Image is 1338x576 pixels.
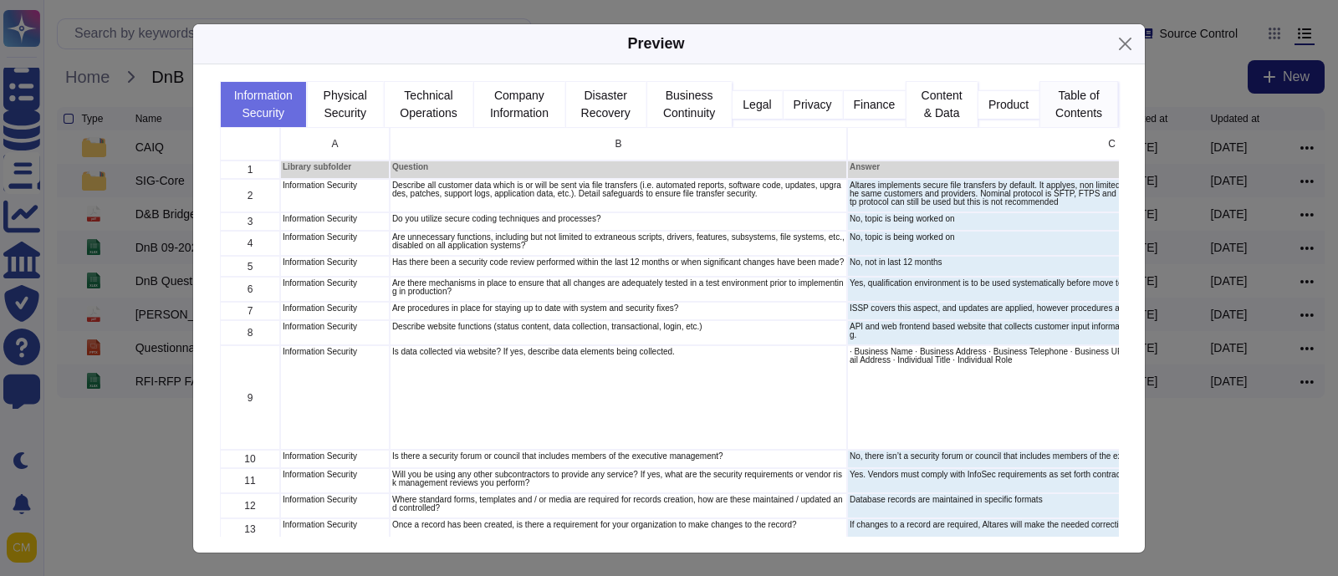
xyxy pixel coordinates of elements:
[783,90,843,119] button: Privacy
[1039,81,1118,127] button: Table of Contents
[283,279,387,288] p: Information Security
[732,90,782,119] button: Legal
[392,233,845,250] p: Are unnecessary functions, including but not limited to extraneous scripts, drivers, features, su...
[220,161,280,179] div: 1
[392,304,845,313] p: Are procedures in place for staying up to date with system and security fixes?
[220,518,280,539] div: 13
[220,179,280,212] div: 2
[283,215,387,223] p: Information Security
[220,450,280,468] div: 10
[283,163,387,171] p: Library subfolder
[565,81,646,127] button: Disaster Recovery
[220,81,307,127] button: Information Security
[220,256,280,277] div: 5
[392,348,845,356] p: Is data collected via website? If yes, describe data elements being collected.
[392,521,845,529] p: Once a record has been created, is there a requirement for your organization to make changes to t...
[384,81,473,127] button: Technical Operations
[283,496,387,504] p: Information Security
[283,521,387,529] p: Information Security
[392,279,845,296] p: Are there mechanisms in place to ensure that all changes are adequately tested in a test environm...
[283,304,387,313] p: Information Security
[392,181,845,198] p: Describe all customer data which is or will be sent via file transfers (i.e. automated reports, s...
[392,452,845,461] p: Is there a security forum or council that includes members of the executive management?
[220,493,280,518] div: 12
[220,345,280,450] div: 9
[392,471,845,487] p: Will you be using any other subcontractors to provide any service? If yes, what are the security ...
[283,452,387,461] p: Information Security
[392,496,845,512] p: Where standard forms, templates and / or media are required for records creation, how are these m...
[646,81,733,127] button: Business Continuity
[283,471,387,479] p: Information Security
[473,81,564,127] button: Company Information
[283,233,387,242] p: Information Security
[283,323,387,331] p: Information Security
[1108,139,1116,149] span: C
[220,320,280,345] div: 8
[331,139,338,149] span: A
[627,33,684,55] div: Preview
[906,81,978,127] button: Content & Data
[283,258,387,267] p: Information Security
[392,215,845,223] p: Do you utilize secure coding techniques and processes?
[392,323,845,331] p: Describe website functions (status content, data collection, transactional, login, etc.)
[220,212,280,231] div: 3
[283,181,387,190] p: Information Security
[978,90,1039,119] button: Product
[283,348,387,356] p: Information Security
[392,258,845,267] p: Has there been a security code review performed within the last 12 months or when significant cha...
[843,90,906,119] button: Finance
[220,302,280,320] div: 7
[307,81,384,127] button: Physical Security
[220,468,280,493] div: 11
[220,231,280,256] div: 4
[220,277,280,302] div: 6
[615,139,621,149] span: B
[1112,31,1138,57] button: Close
[392,163,845,171] p: Question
